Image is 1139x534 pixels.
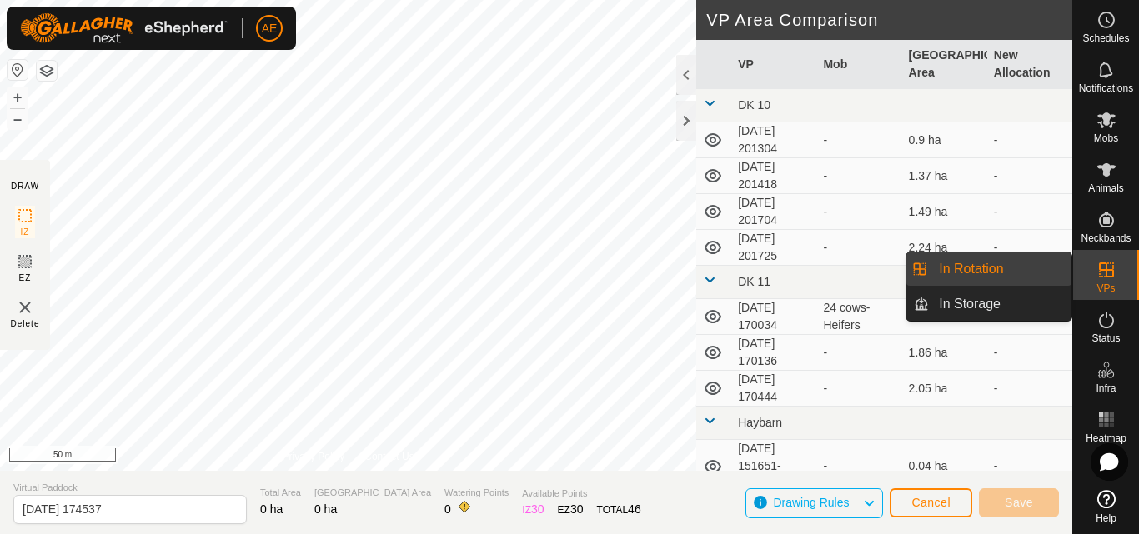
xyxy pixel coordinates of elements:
span: Heatmap [1086,433,1126,443]
td: [DATE] 170136 [731,335,816,371]
span: Status [1091,333,1120,343]
th: Mob [816,40,901,89]
th: [GEOGRAPHIC_DATA] Area [902,40,987,89]
a: Privacy Policy [283,449,345,464]
td: [DATE] 201704 [731,194,816,230]
div: - [823,167,895,185]
td: 1.86 ha [902,335,987,371]
div: - [823,203,895,221]
span: Total Area [260,486,301,500]
h2: VP Area Comparison [706,10,1072,30]
td: [DATE] 170034 [731,299,816,335]
span: Available Points [522,487,640,501]
span: IZ [21,226,30,238]
span: Watering Points [444,486,509,500]
span: Haybarn [738,416,782,429]
span: Notifications [1079,83,1133,93]
li: In Storage [906,287,1071,321]
td: [DATE] 201418 [731,158,816,194]
button: Cancel [890,488,972,517]
th: New Allocation [987,40,1072,89]
td: 1.46 ha [902,299,987,335]
span: DK 10 [738,98,770,112]
span: Save [1005,496,1033,509]
span: 0 ha [314,502,337,516]
td: - [987,194,1072,230]
span: DK 11 [738,275,770,288]
div: TOTAL [597,501,641,518]
span: Mobs [1094,133,1118,143]
span: Help [1096,513,1116,523]
td: [DATE] 201304 [731,122,816,158]
td: 2.05 ha [902,371,987,407]
span: 30 [531,502,544,516]
span: Neckbands [1081,233,1131,243]
span: VPs [1096,283,1115,293]
span: Cancel [911,496,951,509]
td: 0.04 ha [902,440,987,493]
span: 0 [444,502,451,516]
span: In Rotation [939,259,1003,279]
a: In Rotation [929,252,1071,286]
td: [DATE] 151651-VP001 [731,440,816,493]
button: Map Layers [37,61,57,81]
span: In Storage [939,294,1001,314]
td: 0.9 ha [902,122,987,158]
td: [DATE] 170444 [731,371,816,407]
span: [GEOGRAPHIC_DATA] Area [314,486,431,500]
a: In Storage [929,287,1071,321]
img: Gallagher Logo [20,13,228,43]
div: DRAW [11,180,39,192]
button: Reset Map [8,60,28,80]
td: 1.49 ha [902,194,987,230]
button: + [8,87,28,107]
div: - [823,132,895,149]
div: - [823,344,895,362]
div: IZ [522,501,544,518]
span: Infra [1096,383,1116,393]
td: 1.37 ha [902,158,987,194]
span: AE [262,20,278,37]
span: Delete [11,317,40,330]
div: - [823,380,895,397]
td: [DATE] 201725 [731,230,816,266]
td: - [987,335,1072,371]
div: - [823,457,895,475]
td: - [987,158,1072,194]
td: - [987,440,1072,493]
span: Virtual Paddock [13,481,247,495]
img: VP [15,297,35,317]
span: EZ [19,272,32,284]
span: Schedules [1082,33,1129,43]
td: - [987,230,1072,266]
button: Save [979,488,1059,517]
td: - [987,371,1072,407]
span: 0 ha [260,502,283,516]
span: Animals [1088,183,1124,193]
div: - [823,239,895,257]
button: – [8,109,28,129]
a: Contact Us [364,449,414,464]
th: VP [731,40,816,89]
td: - [987,122,1072,158]
span: 46 [628,502,641,516]
div: EZ [558,501,584,518]
a: Help [1073,483,1139,530]
li: In Rotation [906,252,1071,286]
td: 2.24 ha [902,230,987,266]
div: 24 cows-Heifers [823,299,895,334]
span: 30 [570,502,584,516]
span: Drawing Rules [773,496,849,509]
